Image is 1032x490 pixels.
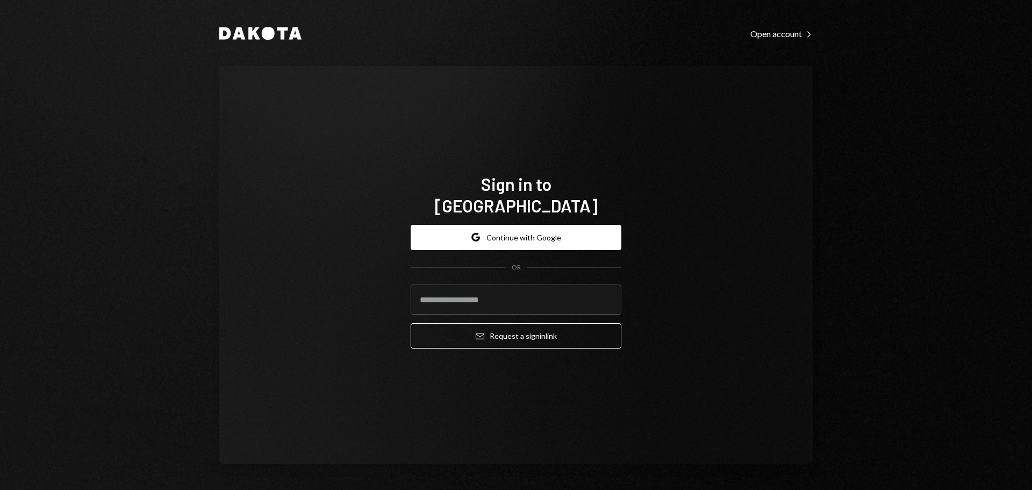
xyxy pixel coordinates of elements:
div: OR [512,263,521,272]
div: Open account [750,29,813,39]
button: Request a signinlink [411,323,621,349]
button: Continue with Google [411,225,621,250]
a: Open account [750,27,813,39]
h1: Sign in to [GEOGRAPHIC_DATA] [411,173,621,216]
